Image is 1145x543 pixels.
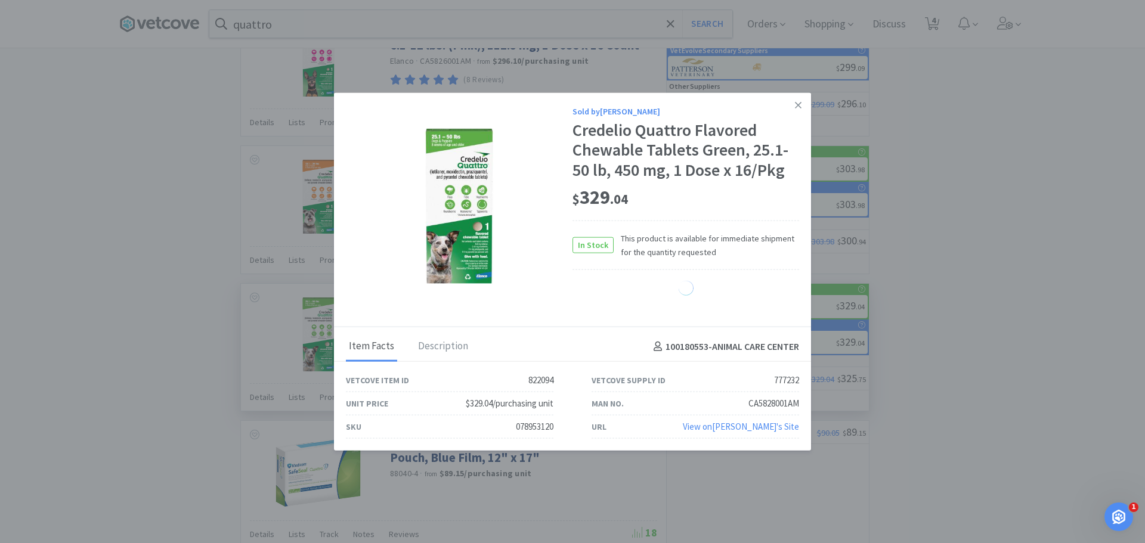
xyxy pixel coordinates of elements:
a: View on[PERSON_NAME]'s Site [683,421,799,432]
div: SKU [346,420,361,433]
div: Man No. [592,397,624,410]
span: 329 [572,185,628,209]
div: Unit Price [346,397,388,410]
img: 1602361b9c3547c9a3304187670f2886_777232.jpeg [382,128,537,283]
h4: 100180553 - ANIMAL CARE CENTER [649,339,799,354]
div: Description [415,332,471,362]
div: Item Facts [346,332,397,362]
div: 777232 [774,373,799,387]
span: . 04 [610,190,628,207]
div: 822094 [528,373,553,387]
div: URL [592,420,606,433]
span: 1 [1129,502,1138,512]
span: This product is available for immediate shipment for the quantity requested [614,232,799,259]
iframe: Intercom live chat [1104,502,1133,531]
div: 078953120 [516,420,553,434]
div: Sold by [PERSON_NAME] [572,104,799,117]
div: Vetcove Supply ID [592,374,666,387]
span: $ [572,190,580,207]
span: In Stock [573,238,613,253]
div: Vetcove Item ID [346,374,409,387]
div: CA5828001AM [748,396,799,411]
div: $329.04/purchasing unit [466,396,553,411]
div: Credelio Quattro Flavored Chewable Tablets Green, 25.1-50 lb, 450 mg, 1 Dose x 16/Pkg [572,120,799,181]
